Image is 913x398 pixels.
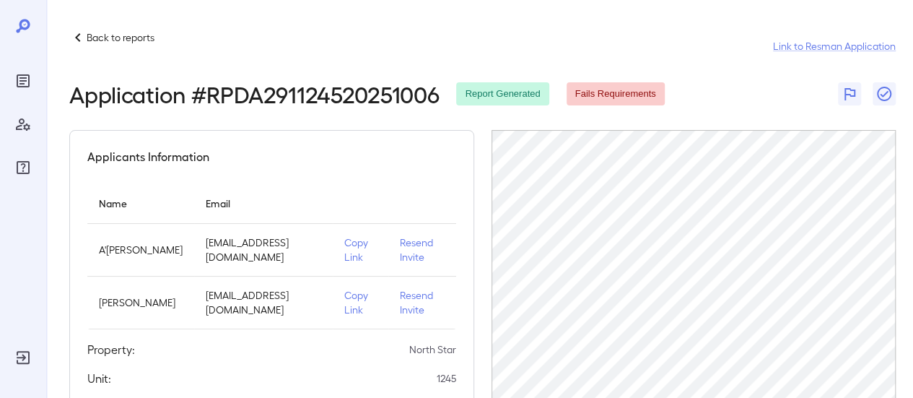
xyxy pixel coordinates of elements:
[409,342,456,357] p: North Star
[87,370,111,387] h5: Unit:
[456,87,549,101] span: Report Generated
[400,288,444,317] p: Resend Invite
[12,113,35,136] div: Manage Users
[87,183,194,224] th: Name
[194,183,333,224] th: Email
[773,39,896,53] a: Link to Resman Application
[567,87,665,101] span: Fails Requirements
[69,81,439,107] h2: Application # RPDA291124520251006
[838,82,861,105] button: Flag Report
[344,288,377,317] p: Copy Link
[344,235,377,264] p: Copy Link
[206,235,321,264] p: [EMAIL_ADDRESS][DOMAIN_NAME]
[873,82,896,105] button: Close Report
[12,156,35,179] div: FAQ
[206,288,321,317] p: [EMAIL_ADDRESS][DOMAIN_NAME]
[99,243,183,257] p: A'[PERSON_NAME]
[12,346,35,369] div: Log Out
[87,30,154,45] p: Back to reports
[87,183,456,329] table: simple table
[12,69,35,92] div: Reports
[437,371,456,386] p: 1245
[87,148,209,165] h5: Applicants Information
[400,235,444,264] p: Resend Invite
[99,295,183,310] p: [PERSON_NAME]
[87,341,135,358] h5: Property:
